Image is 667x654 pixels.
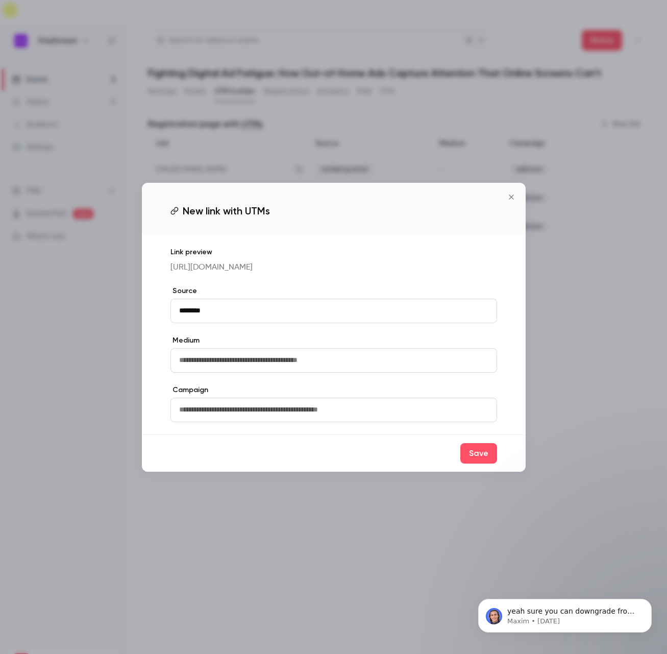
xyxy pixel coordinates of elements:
label: Campaign [170,385,497,395]
span: New link with UTMs [183,203,270,219]
p: Link preview [170,247,497,257]
p: [URL][DOMAIN_NAME] [170,261,497,274]
iframe: Intercom notifications message [463,577,667,649]
button: Close [501,187,522,207]
label: Source [170,286,497,296]
label: Medium [170,335,497,346]
button: Save [460,443,497,464]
